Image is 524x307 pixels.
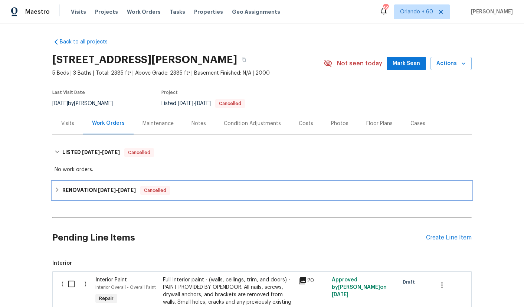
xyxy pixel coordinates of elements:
span: Not seen today [337,60,382,67]
span: Listed [161,101,245,106]
span: [DATE] [98,187,116,193]
div: LISTED [DATE]-[DATE]Cancelled [52,141,472,164]
a: Back to all projects [52,38,124,46]
span: Geo Assignments [232,8,280,16]
span: [DATE] [118,187,136,193]
h6: LISTED [62,148,120,157]
span: Repair [96,295,117,302]
span: [DATE] [52,101,68,106]
span: Mark Seen [393,59,420,68]
button: Mark Seen [387,57,426,71]
div: by [PERSON_NAME] [52,99,122,108]
div: Floor Plans [366,120,393,127]
span: Properties [194,8,223,16]
span: - [178,101,211,106]
span: Visits [71,8,86,16]
span: Cancelled [141,187,169,194]
span: Interior [52,259,472,267]
span: - [82,150,120,155]
span: Project [161,90,178,95]
h2: Pending Line Items [52,221,426,255]
span: Cancelled [216,101,244,106]
div: Condition Adjustments [224,120,281,127]
button: Actions [430,57,472,71]
span: - [98,187,136,193]
div: Create Line Item [426,234,472,241]
span: [DATE] [102,150,120,155]
span: Orlando + 60 [400,8,433,16]
div: Work Orders [92,120,125,127]
span: [DATE] [332,292,348,297]
div: Photos [331,120,348,127]
span: [DATE] [178,101,193,106]
span: Last Visit Date [52,90,85,95]
span: Work Orders [127,8,161,16]
div: Costs [299,120,313,127]
div: 693 [383,4,388,12]
h2: [STREET_ADDRESS][PERSON_NAME] [52,56,237,63]
div: No work orders. [55,166,469,173]
button: Copy Address [237,53,250,66]
span: Draft [403,278,418,286]
span: Projects [95,8,118,16]
span: Tasks [170,9,185,14]
span: [PERSON_NAME] [468,8,513,16]
span: 5 Beds | 3 Baths | Total: 2385 ft² | Above Grade: 2385 ft² | Basement Finished: N/A | 2000 [52,69,324,77]
span: Maestro [25,8,50,16]
span: Cancelled [125,149,153,156]
span: Interior Overall - Overall Paint [95,285,156,290]
div: Visits [61,120,74,127]
div: Notes [191,120,206,127]
span: Approved by [PERSON_NAME] on [332,277,387,297]
span: [DATE] [82,150,100,155]
span: Interior Paint [95,277,127,282]
span: Actions [436,59,466,68]
div: Maintenance [143,120,174,127]
div: Cases [410,120,425,127]
div: RENOVATION [DATE]-[DATE]Cancelled [52,182,472,199]
span: [DATE] [195,101,211,106]
div: 20 [298,276,327,285]
h6: RENOVATION [62,186,136,195]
